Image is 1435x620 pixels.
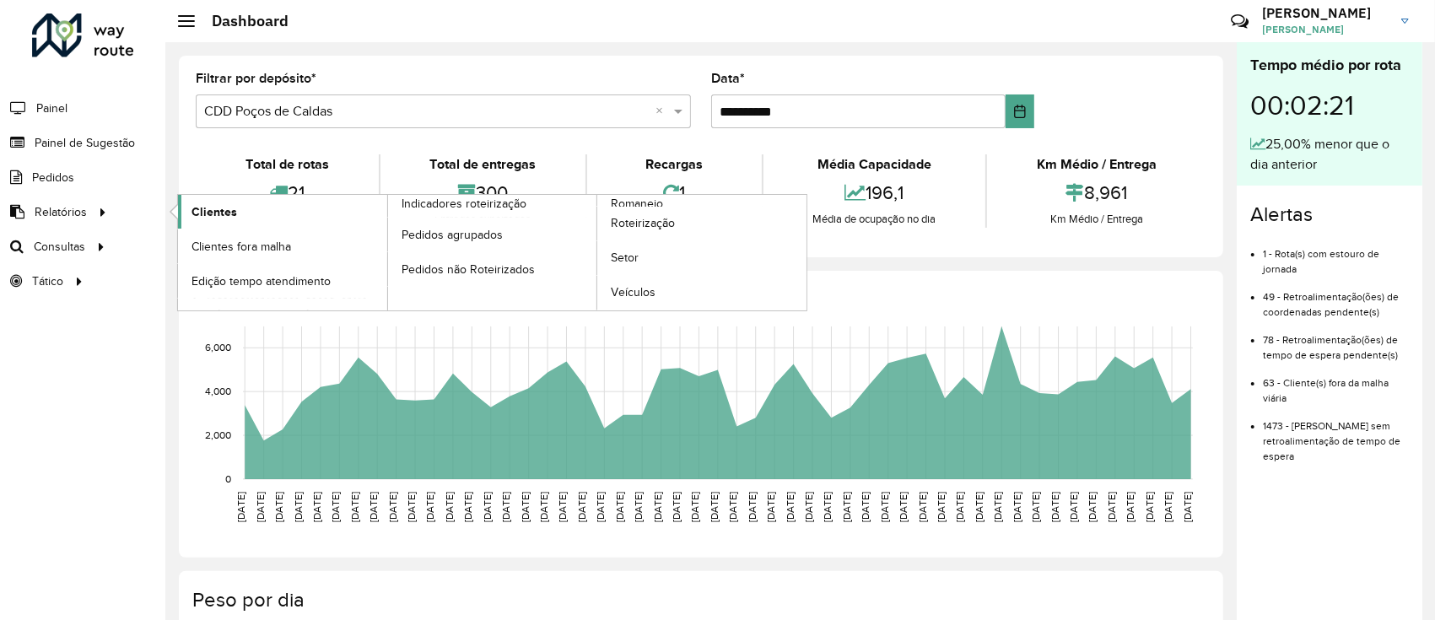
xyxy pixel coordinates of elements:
[1222,3,1258,40] a: Contato Rápido
[1087,492,1098,522] text: [DATE]
[711,68,745,89] label: Data
[1182,492,1193,522] text: [DATE]
[225,473,231,484] text: 0
[652,492,663,522] text: [DATE]
[34,238,85,256] span: Consultas
[192,203,237,221] span: Clientes
[917,492,928,522] text: [DATE]
[402,261,535,278] span: Pedidos não Roteirizados
[388,218,597,251] a: Pedidos agrupados
[558,492,569,522] text: [DATE]
[1250,202,1409,227] h4: Alertas
[330,492,341,522] text: [DATE]
[614,492,625,522] text: [DATE]
[293,492,304,522] text: [DATE]
[991,175,1202,211] div: 8,961
[200,154,375,175] div: Total de rotas
[388,195,807,310] a: Romaneio
[633,492,644,522] text: [DATE]
[898,492,909,522] text: [DATE]
[1068,492,1079,522] text: [DATE]
[768,175,982,211] div: 196,1
[192,588,1206,612] h4: Peso por dia
[690,492,701,522] text: [DATE]
[1262,22,1389,37] span: [PERSON_NAME]
[597,241,807,275] a: Setor
[597,276,807,310] a: Veículos
[425,492,436,522] text: [DATE]
[402,195,526,213] span: Indicadores roteirização
[823,492,833,522] text: [DATE]
[1049,492,1060,522] text: [DATE]
[178,195,387,229] a: Clientes
[591,154,758,175] div: Recargas
[1250,134,1409,175] div: 25,00% menor que o dia anterior
[402,226,503,244] span: Pedidos agrupados
[1263,277,1409,320] li: 49 - Retroalimentação(ões) de coordenadas pendente(s)
[747,492,758,522] text: [DATE]
[178,229,387,263] a: Clientes fora malha
[879,492,890,522] text: [DATE]
[482,492,493,522] text: [DATE]
[1263,406,1409,464] li: 1473 - [PERSON_NAME] sem retroalimentação de tempo de espera
[387,492,398,522] text: [DATE]
[255,492,266,522] text: [DATE]
[1106,492,1117,522] text: [DATE]
[1262,5,1389,21] h3: [PERSON_NAME]
[1250,77,1409,134] div: 00:02:21
[205,342,231,353] text: 6,000
[1030,492,1041,522] text: [DATE]
[200,175,375,211] div: 21
[178,195,597,310] a: Indicadores roteirização
[388,252,597,286] a: Pedidos não Roteirizados
[991,211,1202,228] div: Km Médio / Entrega
[841,492,852,522] text: [DATE]
[1263,363,1409,406] li: 63 - Cliente(s) fora da malha viária
[1250,54,1409,77] div: Tempo médio por rota
[273,492,284,522] text: [DATE]
[992,492,1003,522] text: [DATE]
[611,214,675,232] span: Roteirização
[595,492,606,522] text: [DATE]
[192,272,331,290] span: Edição tempo atendimento
[860,492,871,522] text: [DATE]
[196,68,316,89] label: Filtrar por depósito
[655,101,670,121] span: Clear all
[591,175,758,211] div: 1
[235,492,246,522] text: [DATE]
[955,492,966,522] text: [DATE]
[765,492,776,522] text: [DATE]
[500,492,511,522] text: [DATE]
[406,492,417,522] text: [DATE]
[32,272,63,290] span: Tático
[991,154,1202,175] div: Km Médio / Entrega
[611,195,663,213] span: Romaneio
[611,283,655,301] span: Veículos
[192,238,291,256] span: Clientes fora malha
[349,492,360,522] text: [DATE]
[1125,492,1136,522] text: [DATE]
[611,249,639,267] span: Setor
[385,175,582,211] div: 300
[368,492,379,522] text: [DATE]
[936,492,947,522] text: [DATE]
[576,492,587,522] text: [DATE]
[768,154,982,175] div: Média Capacidade
[538,492,549,522] text: [DATE]
[1263,234,1409,277] li: 1 - Rota(s) com estouro de jornada
[1006,94,1034,128] button: Choose Date
[36,100,67,117] span: Painel
[709,492,720,522] text: [DATE]
[35,134,135,152] span: Painel de Sugestão
[1163,492,1173,522] text: [DATE]
[195,12,289,30] h2: Dashboard
[444,492,455,522] text: [DATE]
[597,207,807,240] a: Roteirização
[785,492,796,522] text: [DATE]
[35,203,87,221] span: Relatórios
[462,492,473,522] text: [DATE]
[1144,492,1155,522] text: [DATE]
[974,492,985,522] text: [DATE]
[671,492,682,522] text: [DATE]
[520,492,531,522] text: [DATE]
